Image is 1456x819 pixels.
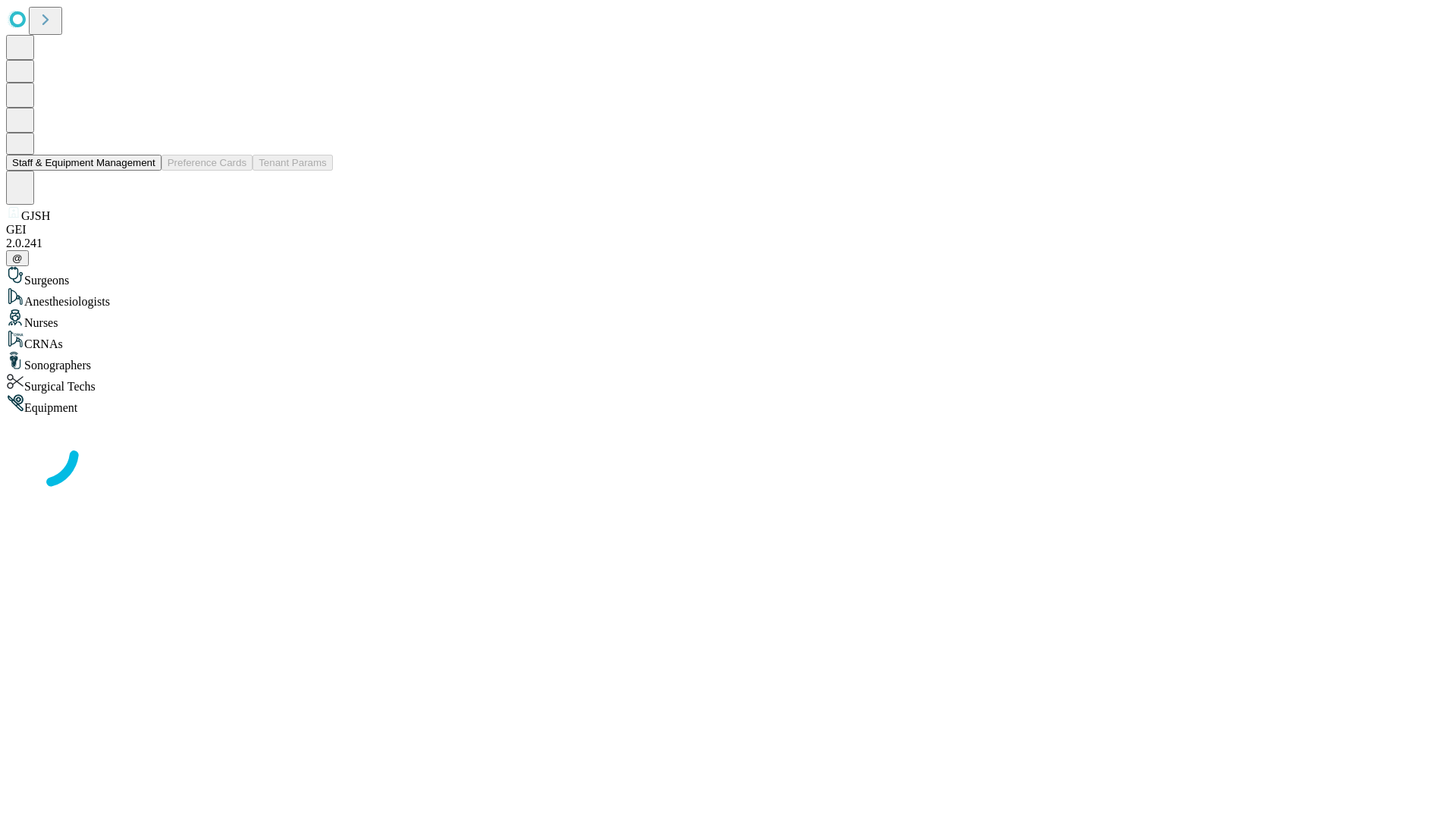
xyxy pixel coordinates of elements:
[162,155,253,171] button: Preference Cards
[6,394,1450,415] div: Equipment
[6,155,162,171] button: Staff & Equipment Management
[6,237,1450,250] div: 2.0.241
[6,266,1450,287] div: Surgeons
[6,223,1450,237] div: GEI
[6,287,1450,309] div: Anesthesiologists
[253,155,333,171] button: Tenant Params
[6,351,1450,372] div: Sonographers
[6,372,1450,394] div: Surgical Techs
[12,253,23,264] span: @
[6,309,1450,330] div: Nurses
[21,209,50,222] span: GJSH
[6,330,1450,351] div: CRNAs
[6,250,29,266] button: @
